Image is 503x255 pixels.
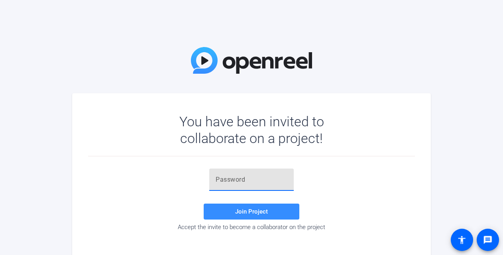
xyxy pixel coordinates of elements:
[216,175,287,184] input: Password
[191,47,312,74] img: OpenReel Logo
[88,224,415,231] div: Accept the invite to become a collaborator on the project
[235,208,268,215] span: Join Project
[457,235,467,245] mat-icon: accessibility
[156,113,347,147] div: You have been invited to collaborate on a project!
[483,235,493,245] mat-icon: message
[204,204,299,220] button: Join Project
